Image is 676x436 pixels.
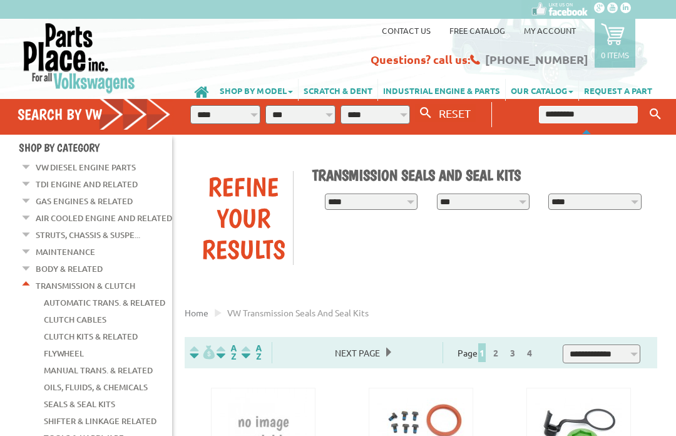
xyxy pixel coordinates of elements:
h4: Shop By Category [19,141,172,154]
a: 2 [490,347,501,358]
p: 0 items [601,49,629,60]
a: Contact us [382,25,431,36]
h1: Transmission Seals and Seal Kits [312,166,648,184]
button: RESET [434,104,476,122]
a: Body & Related [36,261,103,277]
img: Parts Place Inc! [22,22,136,94]
a: Struts, Chassis & Suspe... [36,227,140,243]
a: Next Page [329,347,386,358]
a: Clutch Kits & Related [44,328,138,345]
a: OUR CATALOG [506,79,578,101]
a: SHOP BY MODEL [215,79,298,101]
a: REQUEST A PART [579,79,657,101]
img: filterpricelow.svg [190,345,215,360]
a: 0 items [595,19,635,68]
div: Page [443,342,550,363]
a: 3 [507,347,518,358]
a: TDI Engine and Related [36,176,138,192]
a: Manual Trans. & Related [44,362,153,378]
img: Sort by Sales Rank [239,345,264,360]
button: Keyword Search [646,104,665,125]
a: Home [185,307,208,318]
a: Free Catalog [449,25,505,36]
h4: Search by VW [18,105,171,123]
a: SCRATCH & DENT [299,79,377,101]
span: 1 [478,343,486,362]
span: Next Page [329,343,386,362]
a: Air Cooled Engine and Related [36,210,172,226]
a: Gas Engines & Related [36,193,133,209]
a: VW Diesel Engine Parts [36,159,136,175]
a: Automatic Trans. & Related [44,294,165,311]
button: Search By VW... [415,104,436,122]
a: Flywheel [44,345,84,361]
img: Sort by Headline [214,345,239,360]
a: INDUSTRIAL ENGINE & PARTS [378,79,505,101]
a: My Account [524,25,576,36]
a: Seals & Seal Kits [44,396,115,412]
a: Shifter & Linkage Related [44,413,156,429]
div: Refine Your Results [194,171,293,265]
a: 4 [524,347,535,358]
a: Transmission & Clutch [36,278,135,294]
span: RESET [439,106,471,120]
a: Clutch Cables [44,311,106,328]
a: Oils, Fluids, & Chemicals [44,379,148,395]
span: VW transmission seals and seal kits [227,307,369,318]
a: Maintenance [36,244,95,260]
